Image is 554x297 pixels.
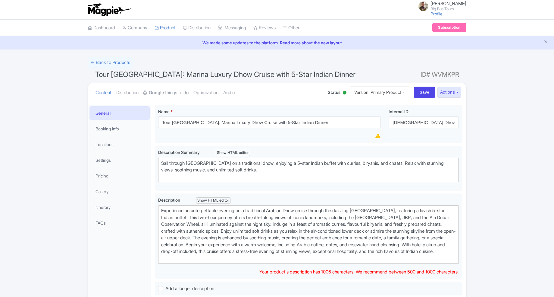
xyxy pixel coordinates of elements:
[430,7,466,11] small: Big Bus Tours
[389,109,408,114] span: Internal ID
[158,197,181,203] span: Description
[437,87,461,98] button: Actions
[259,269,459,276] div: Your product's description has 1006 characters. We recommend between 500 and 1000 characters.
[158,109,170,114] span: Name
[89,169,150,183] a: Pricing
[421,69,459,81] span: ID# WVMKPR
[418,2,428,11] img: ft7zigi60redcfov4fja.jpg
[161,207,456,262] div: Experience an unforgettable evening on a traditional Arabian Dhow cruise through the dazzling [GE...
[158,150,201,155] span: Description Summary
[88,20,115,36] a: Dashboard
[122,20,147,36] a: Company
[89,200,150,214] a: Itinerary
[89,216,150,230] a: FAQs
[196,197,231,204] div: Show HTML editor
[432,23,466,32] a: Subscription
[283,20,299,36] a: Other
[85,3,132,16] img: logo-ab69f6fb50320c5b225c76a69d11143b.png
[155,20,176,36] a: Product
[95,83,111,102] a: Content
[328,89,340,95] span: Status
[415,1,466,11] a: [PERSON_NAME] Big Bus Tours
[89,138,150,151] a: Locations
[350,86,409,98] a: Version: Primary Product
[89,185,150,198] a: Gallery
[95,70,355,79] span: Tour [GEOGRAPHIC_DATA]: Marina Luxury Dhow Cruise with 5-Star Indian Dinner
[342,88,348,98] div: Active
[223,83,235,102] a: Audio
[430,1,466,6] span: [PERSON_NAME]
[543,39,548,46] button: Close announcement
[193,83,218,102] a: Optimization
[183,20,211,36] a: Distribution
[89,106,150,120] a: General
[143,83,189,102] a: GoogleThings to do
[89,122,150,136] a: Booking Info
[165,286,214,291] span: Add a longer description
[89,153,150,167] a: Settings
[116,83,139,102] a: Distribution
[161,160,456,180] div: Sail through [GEOGRAPHIC_DATA] on a traditional dhow, enjoying a 5-star Indian buffet with currie...
[414,87,435,98] input: Save
[216,150,250,156] div: Show HTML editor
[253,20,276,36] a: Reviews
[88,57,133,69] a: ← Back to Products
[4,40,550,46] a: We made some updates to the platform. Read more about the new layout
[218,20,246,36] a: Messaging
[149,89,164,96] strong: Google
[430,11,443,16] a: Profile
